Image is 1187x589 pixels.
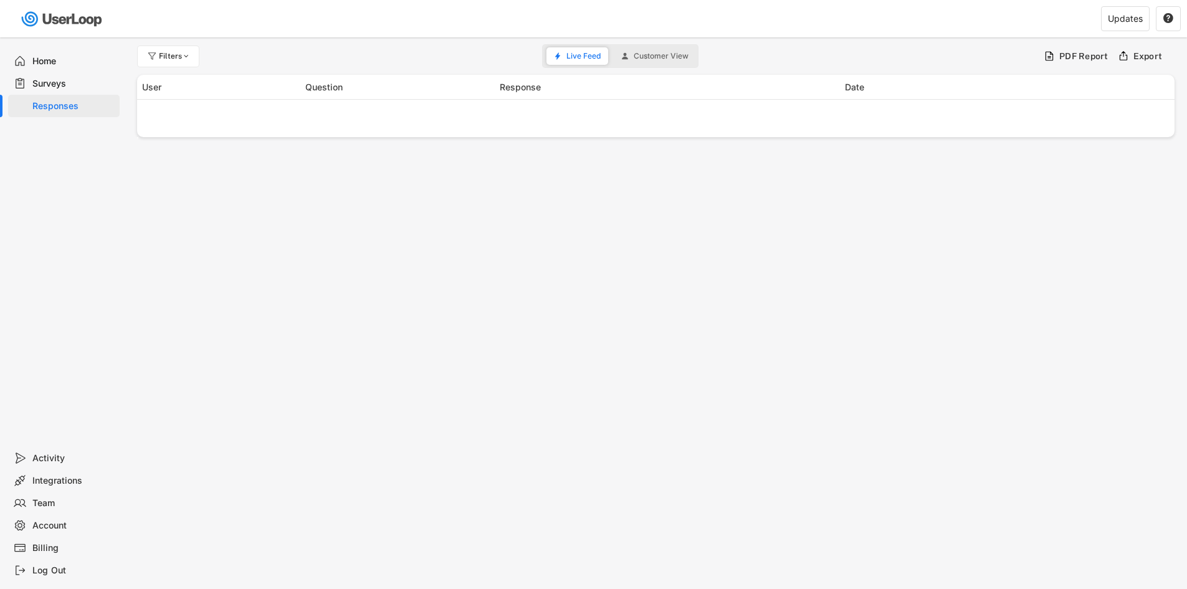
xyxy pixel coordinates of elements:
[159,52,191,60] div: Filters
[142,80,298,93] div: User
[1163,12,1173,24] text: 
[566,52,601,60] span: Live Feed
[1059,50,1108,62] div: PDF Report
[32,453,115,464] div: Activity
[1163,13,1174,24] button: 
[845,80,1170,93] div: Date
[32,565,115,577] div: Log Out
[32,542,115,554] div: Billing
[614,47,696,65] button: Customer View
[500,80,837,93] div: Response
[32,100,115,112] div: Responses
[32,497,115,509] div: Team
[546,47,608,65] button: Live Feed
[32,78,115,90] div: Surveys
[634,52,689,60] span: Customer View
[1133,50,1163,62] div: Export
[305,80,492,93] div: Question
[1108,14,1143,23] div: Updates
[32,475,115,487] div: Integrations
[32,520,115,532] div: Account
[19,6,107,32] img: userloop-logo-01.svg
[32,55,115,67] div: Home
